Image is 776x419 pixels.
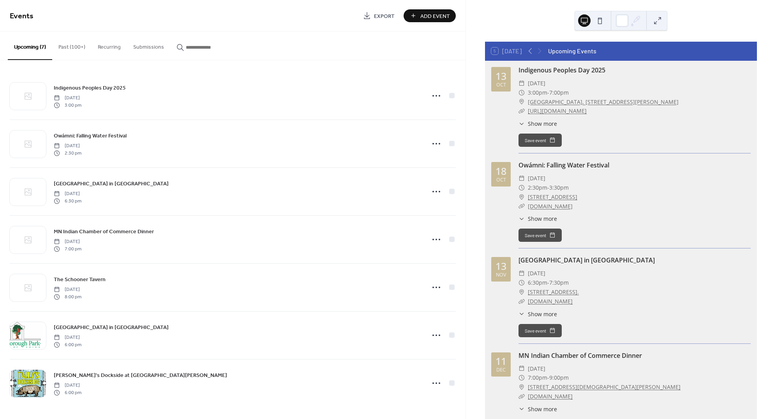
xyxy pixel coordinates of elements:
div: ​ [519,405,525,413]
div: ​ [519,202,525,211]
span: [PERSON_NAME]'s Dockside at [GEOGRAPHIC_DATA][PERSON_NAME] [54,371,227,380]
span: 3:30pm [549,183,569,192]
span: 3:00pm [528,88,547,97]
a: [STREET_ADDRESS]. [528,287,579,297]
span: - [547,183,549,192]
span: [DATE] [54,143,81,150]
span: [DATE] [54,334,81,341]
button: Recurring [92,32,127,59]
button: Save event [519,134,562,147]
span: 6:30 pm [54,197,81,204]
div: Upcoming Events [548,46,596,56]
div: ​ [519,79,525,88]
span: Indigenous Peoples Day 2025 [54,84,126,92]
span: [DATE] [528,174,545,183]
span: Events [10,9,34,24]
a: [GEOGRAPHIC_DATA] in [GEOGRAPHIC_DATA] [54,323,169,332]
div: Oct [496,83,506,88]
button: Upcoming (7) [8,32,52,60]
a: Indigenous Peoples Day 2025 [54,83,126,92]
span: [DATE] [54,238,81,245]
div: ​ [519,278,525,287]
a: [GEOGRAPHIC_DATA] in [GEOGRAPHIC_DATA] [519,256,655,264]
span: 3:00 pm [54,102,81,109]
span: 7:00pm [528,373,547,382]
button: ​Show more [519,215,557,223]
div: ​ [519,269,525,278]
a: [PERSON_NAME]'s Dockside at [GEOGRAPHIC_DATA][PERSON_NAME] [54,371,227,380]
div: ​ [519,183,525,192]
span: [DATE] [54,382,81,389]
div: ​ [519,373,525,382]
span: 6:30pm [528,278,547,287]
span: 2:30 pm [54,150,81,157]
span: 7:30pm [549,278,569,287]
span: Show more [528,120,557,128]
a: [GEOGRAPHIC_DATA] in [GEOGRAPHIC_DATA] [54,179,169,188]
div: ​ [519,215,525,223]
span: 2:30pm [528,183,547,192]
div: 13 [496,71,506,81]
span: Show more [528,215,557,223]
span: [GEOGRAPHIC_DATA] in [GEOGRAPHIC_DATA] [54,180,169,188]
span: [DATE] [54,190,81,197]
span: MN Indian Chamber of Commerce Dinner [54,228,154,236]
span: Show more [528,310,557,318]
button: Past (100+) [52,32,92,59]
div: ​ [519,392,525,401]
button: ​Show more [519,405,557,413]
span: - [547,373,549,382]
button: Save event [519,324,562,337]
span: [DATE] [54,286,81,293]
button: ​Show more [519,120,557,128]
div: ​ [519,192,525,202]
span: - [547,88,549,97]
a: [STREET_ADDRESS] [528,192,577,202]
span: 6:00 pm [54,341,81,348]
div: Oct [496,178,506,183]
a: Owámni: Falling Water Festival [519,161,609,169]
div: ​ [519,382,525,392]
a: [DOMAIN_NAME] [528,202,573,210]
span: Add Event [420,12,450,20]
span: [DATE] [54,95,81,102]
div: Dec [496,368,506,373]
a: MN Indian Chamber of Commerce Dinner [519,351,642,360]
div: 18 [496,166,506,176]
button: Submissions [127,32,170,59]
a: Export [357,9,400,22]
span: Owámni: Falling Water Festival [54,132,127,140]
span: 6:00 pm [54,389,81,396]
span: 7:00pm [549,88,569,97]
div: 11 [496,356,506,366]
div: ​ [519,174,525,183]
span: Export [374,12,395,20]
button: Add Event [404,9,456,22]
span: 8:00 pm [54,293,81,300]
span: [DATE] [528,269,545,278]
a: Indigenous Peoples Day 2025 [519,66,605,74]
a: [DOMAIN_NAME] [528,298,573,305]
span: [GEOGRAPHIC_DATA] in [GEOGRAPHIC_DATA] [54,324,169,332]
span: Show more [528,405,557,413]
a: [DOMAIN_NAME] [528,393,573,400]
a: [STREET_ADDRESS][DEMOGRAPHIC_DATA][PERSON_NAME] [528,382,681,392]
div: Nov [496,273,506,278]
a: [GEOGRAPHIC_DATA], [STREET_ADDRESS][PERSON_NAME] [528,97,679,107]
span: [DATE] [528,79,545,88]
button: ​Show more [519,310,557,318]
span: [DATE] [528,364,545,373]
a: The Schooner Tavern [54,275,106,284]
span: The Schooner Tavern [54,276,106,284]
div: ​ [519,106,525,116]
div: ​ [519,97,525,107]
a: Owámni: Falling Water Festival [54,131,127,140]
a: MN Indian Chamber of Commerce Dinner [54,227,154,236]
div: ​ [519,364,525,373]
span: 7:00 pm [54,245,81,252]
a: [URL][DOMAIN_NAME] [528,107,587,114]
div: ​ [519,88,525,97]
div: 13 [496,261,506,271]
div: ​ [519,120,525,128]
